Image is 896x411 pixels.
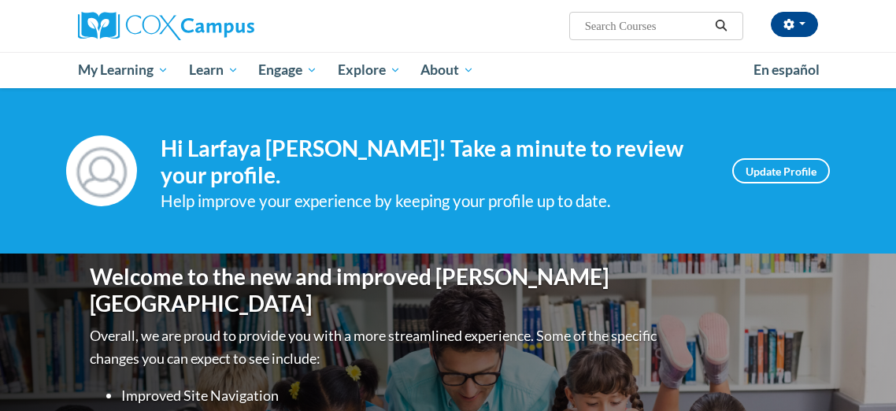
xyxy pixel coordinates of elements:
[161,188,709,214] div: Help improve your experience by keeping your profile up to date.
[66,135,137,206] img: Profile Image
[709,17,733,35] button: Search
[68,52,179,88] a: My Learning
[179,52,249,88] a: Learn
[66,52,830,88] div: Main menu
[90,324,661,370] p: Overall, we are proud to provide you with a more streamlined experience. Some of the specific cha...
[90,264,661,317] h1: Welcome to the new and improved [PERSON_NAME][GEOGRAPHIC_DATA]
[78,12,254,40] img: Cox Campus
[420,61,474,80] span: About
[78,12,309,40] a: Cox Campus
[771,12,818,37] button: Account Settings
[78,61,168,80] span: My Learning
[411,52,485,88] a: About
[753,61,820,78] span: En español
[338,61,401,80] span: Explore
[121,384,661,407] li: Improved Site Navigation
[328,52,411,88] a: Explore
[732,158,830,183] a: Update Profile
[258,61,317,80] span: Engage
[743,54,830,87] a: En español
[583,17,709,35] input: Search Courses
[161,135,709,188] h4: Hi Larfaya [PERSON_NAME]! Take a minute to review your profile.
[189,61,239,80] span: Learn
[248,52,328,88] a: Engage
